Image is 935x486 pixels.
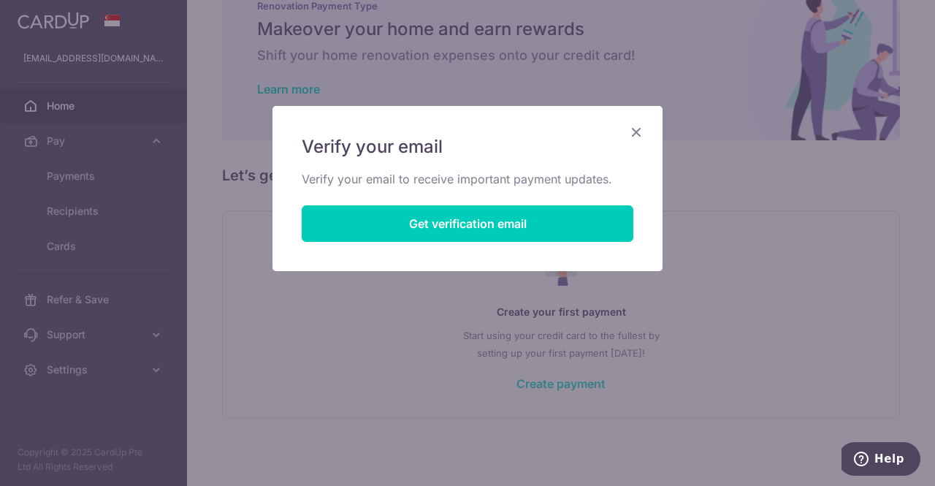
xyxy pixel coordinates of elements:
iframe: Opens a widget where you can find more information [841,442,920,479]
span: Verify your email [302,135,443,159]
button: Get verification email [302,205,633,242]
button: Close [627,124,645,141]
p: Verify your email to receive important payment updates. [302,170,633,188]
